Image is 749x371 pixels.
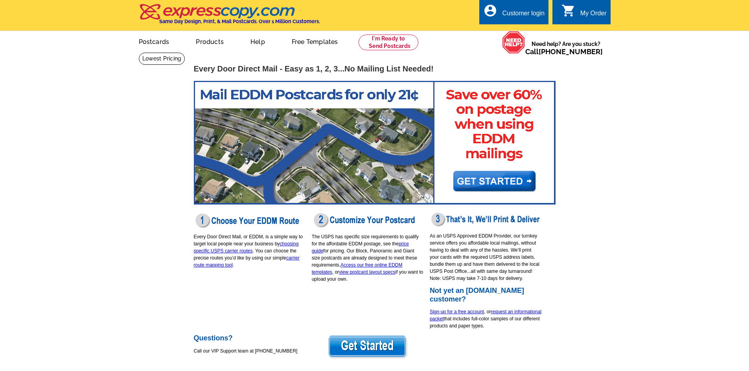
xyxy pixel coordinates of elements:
a: Products [183,32,236,50]
p: , or that includes full-color samples of our different products and paper types. [430,308,542,329]
span: Call [525,48,603,56]
i: shopping_cart [561,4,576,18]
img: help [502,31,525,54]
h1: Every Door Direct Mail - Easy as 1, 2, 3...No Mailing List Needed! [194,65,556,73]
a: Access our free online EDDM templates [312,262,403,275]
div: My Order [580,10,607,21]
a: Help [238,32,278,50]
div: Customer login [502,10,545,21]
img: EC_EDDM-postcards-marketing-banner.png [194,81,556,205]
img: eddm-customize-postcard.png [312,212,419,228]
a: account_circle Customer login [483,9,545,18]
p: Call our VIP Support team at [PHONE_NUMBER] [194,347,306,355]
a: Same Day Design, Print, & Mail Postcards. Over 1 Million Customers. [139,9,320,24]
a: view postcard layout specs [339,269,395,275]
p: The USPS has specific size requirements to qualify for the affordable EDDM postage, see the for p... [312,233,424,283]
img: eddm-choose-route.png [194,212,301,228]
img: eddm-get-started-button.png [327,334,409,360]
h2: Questions? [194,334,306,343]
a: shopping_cart My Order [561,9,607,18]
span: Need help? Are you stuck? [525,40,607,56]
a: Sign-up for a free account [430,309,484,314]
h2: Not yet an [DOMAIN_NAME] customer? [430,287,542,303]
a: Free Templates [279,32,351,50]
p: As an USPS Approved EDDM Provider, our turnkey service offers you affordable local mailings, with... [430,232,542,282]
a: Postcards [126,32,182,50]
i: account_circle [483,4,497,18]
a: [PHONE_NUMBER] [539,48,603,56]
a: price guide [312,241,409,254]
p: Every Door Direct Mail, or EDDM, is a simple way to target local people near your business by . Y... [194,233,306,269]
img: eddm-print-deliver.png [430,212,542,228]
h4: Same Day Design, Print, & Mail Postcards. Over 1 Million Customers. [159,18,320,24]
